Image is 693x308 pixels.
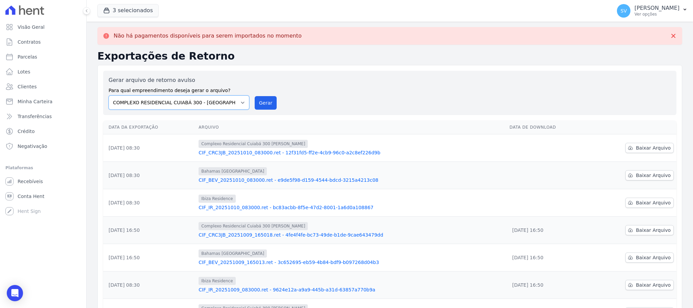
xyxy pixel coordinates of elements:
[255,96,277,110] button: Gerar
[199,167,267,175] span: Bahamas [GEOGRAPHIC_DATA]
[634,5,679,12] p: [PERSON_NAME]
[18,39,41,45] span: Contratos
[3,20,84,34] a: Visão Geral
[3,190,84,203] a: Conta Hent
[634,12,679,17] p: Ver opções
[97,4,159,17] button: 3 selecionados
[7,285,23,301] div: Open Intercom Messenger
[103,162,196,189] td: [DATE] 08:30
[199,204,504,211] a: CIF_IR_20251010_083000.ret - bc83acbb-8f5e-47d2-8001-1a6d0a108867
[199,249,267,258] span: Bahamas [GEOGRAPHIC_DATA]
[636,199,671,206] span: Baixar Arquivo
[3,65,84,79] a: Lotes
[199,286,504,293] a: CIF_IR_20251009_083000.ret - 9624e12a-a9a9-445b-a31d-63857a770b9a
[507,244,590,271] td: [DATE] 16:50
[507,120,590,134] th: Data de Download
[625,280,674,290] a: Baixar Arquivo
[103,120,196,134] th: Data da Exportação
[3,50,84,64] a: Parcelas
[18,113,52,120] span: Transferências
[625,198,674,208] a: Baixar Arquivo
[109,84,249,94] label: Para qual empreendimento deseja gerar o arquivo?
[199,140,308,148] span: Complexo Residencial Cuiabá 300 [PERSON_NAME]
[625,170,674,180] a: Baixar Arquivo
[103,217,196,244] td: [DATE] 16:50
[114,32,302,39] p: Não há pagamentos disponíveis para serem importados no momento
[199,259,504,266] a: CIF_BEV_20251009_165013.ret - 3c652695-eb59-4b84-bdf9-b097268d04b3
[625,143,674,153] a: Baixar Arquivo
[3,110,84,123] a: Transferências
[636,227,671,234] span: Baixar Arquivo
[109,76,249,84] label: Gerar arquivo de retorno avulso
[18,53,37,60] span: Parcelas
[18,143,47,150] span: Negativação
[199,195,235,203] span: Ibiza Residence
[97,50,682,62] h2: Exportações de Retorno
[18,83,37,90] span: Clientes
[3,125,84,138] a: Crédito
[3,95,84,108] a: Minha Carteira
[199,149,504,156] a: CIF_CRC3JB_20251010_083000.ret - 12f31fd5-ff2e-4cb9-96c0-a2c8ef226d9b
[103,189,196,217] td: [DATE] 08:30
[636,172,671,179] span: Baixar Arquivo
[18,193,44,200] span: Conta Hent
[3,139,84,153] a: Negativação
[199,222,308,230] span: Complexo Residencial Cuiabá 300 [PERSON_NAME]
[103,134,196,162] td: [DATE] 08:30
[625,225,674,235] a: Baixar Arquivo
[3,80,84,93] a: Clientes
[3,175,84,188] a: Recebíveis
[103,244,196,271] td: [DATE] 16:50
[625,252,674,263] a: Baixar Arquivo
[199,232,504,238] a: CIF_CRC3JB_20251009_165018.ret - 4fe4f4fe-bc73-49de-b1de-9cae643479dd
[199,277,235,285] span: Ibiza Residence
[636,145,671,151] span: Baixar Arquivo
[3,35,84,49] a: Contratos
[199,177,504,183] a: CIF_BEV_20251010_083000.ret - e9de5f98-d159-4544-bdcd-3215a4213c08
[636,254,671,261] span: Baixar Arquivo
[5,164,81,172] div: Plataformas
[18,98,52,105] span: Minha Carteira
[636,282,671,288] span: Baixar Arquivo
[18,178,43,185] span: Recebíveis
[611,1,693,20] button: SV [PERSON_NAME] Ver opções
[196,120,507,134] th: Arquivo
[507,271,590,299] td: [DATE] 16:50
[18,68,30,75] span: Lotes
[621,8,627,13] span: SV
[507,217,590,244] td: [DATE] 16:50
[103,271,196,299] td: [DATE] 08:30
[18,24,45,30] span: Visão Geral
[18,128,35,135] span: Crédito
